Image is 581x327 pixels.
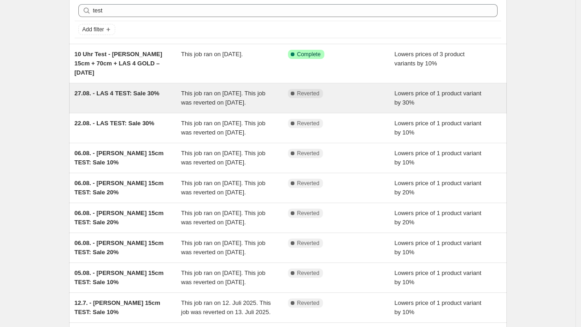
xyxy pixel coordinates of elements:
[297,150,320,157] span: Reverted
[181,51,243,58] span: This job ran on [DATE].
[75,180,164,196] span: 06.08. - [PERSON_NAME] 15cm TEST: Sale 20%
[394,120,481,136] span: Lowers price of 1 product variant by 10%
[75,239,164,256] span: 06.08. - [PERSON_NAME] 15cm TEST: Sale 20%
[181,150,265,166] span: This job ran on [DATE]. This job was reverted on [DATE].
[394,210,481,226] span: Lowers price of 1 product variant by 20%
[394,239,481,256] span: Lowers price of 1 product variant by 10%
[82,26,104,33] span: Add filter
[394,269,481,286] span: Lowers price of 1 product variant by 10%
[181,299,271,315] span: This job ran on 12. Juli 2025. This job was reverted on 13. Juli 2025.
[297,269,320,277] span: Reverted
[78,24,115,35] button: Add filter
[75,51,162,76] span: 10 Uhr Test - [PERSON_NAME] 15cm + 70cm + LAS 4 GOLD – [DATE]
[394,90,481,106] span: Lowers price of 1 product variant by 30%
[181,269,265,286] span: This job ran on [DATE]. This job was reverted on [DATE].
[394,150,481,166] span: Lowers price of 1 product variant by 10%
[181,239,265,256] span: This job ran on [DATE]. This job was reverted on [DATE].
[297,120,320,127] span: Reverted
[297,180,320,187] span: Reverted
[181,90,265,106] span: This job ran on [DATE]. This job was reverted on [DATE].
[394,299,481,315] span: Lowers price of 1 product variant by 10%
[181,180,265,196] span: This job ran on [DATE]. This job was reverted on [DATE].
[75,90,159,97] span: 27.08. - LAS 4 TEST: Sale 30%
[75,210,164,226] span: 06.08. - [PERSON_NAME] 15cm TEST: Sale 20%
[297,239,320,247] span: Reverted
[297,90,320,97] span: Reverted
[75,299,160,315] span: 12.7. - [PERSON_NAME] 15cm TEST: Sale 10%
[394,51,464,67] span: Lowers prices of 3 product variants by 10%
[75,120,154,127] span: 22.08. - LAS TEST: Sale 30%
[181,120,265,136] span: This job ran on [DATE]. This job was reverted on [DATE].
[297,210,320,217] span: Reverted
[297,51,321,58] span: Complete
[297,299,320,307] span: Reverted
[181,210,265,226] span: This job ran on [DATE]. This job was reverted on [DATE].
[75,269,164,286] span: 05.08. - [PERSON_NAME] 15cm TEST: Sale 10%
[394,180,481,196] span: Lowers price of 1 product variant by 20%
[75,150,164,166] span: 06.08. - [PERSON_NAME] 15cm TEST: Sale 10%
